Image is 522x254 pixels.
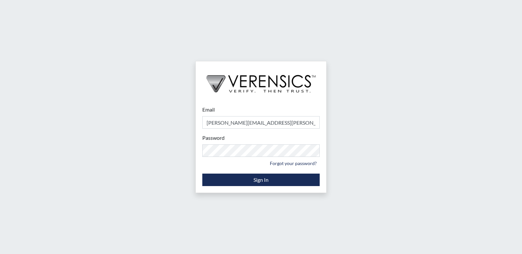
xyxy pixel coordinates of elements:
label: Password [202,134,225,142]
a: Forgot your password? [267,158,320,168]
img: logo-wide-black.2aad4157.png [196,61,326,99]
label: Email [202,106,215,114]
button: Sign In [202,174,320,186]
input: Email [202,116,320,129]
